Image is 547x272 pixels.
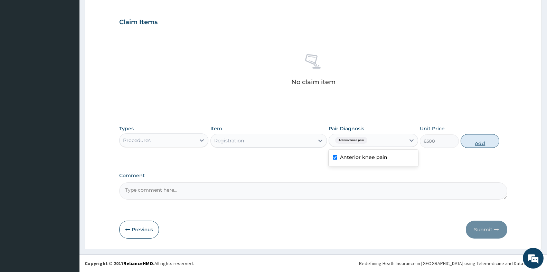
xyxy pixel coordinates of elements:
[461,134,499,148] button: Add
[119,221,159,239] button: Previous
[79,254,547,272] footer: All rights reserved.
[13,34,28,52] img: d_794563401_company_1708531726252_794563401
[335,137,367,144] span: Anterior knee pain
[40,87,95,157] span: We're online!
[340,154,387,161] label: Anterior knee pain
[36,39,116,48] div: Chat with us now
[119,19,158,26] h3: Claim Items
[85,260,154,266] strong: Copyright © 2017 .
[214,137,244,144] div: Registration
[113,3,130,20] div: Minimize live chat window
[329,125,364,132] label: Pair Diagnosis
[119,126,134,132] label: Types
[466,221,507,239] button: Submit
[291,79,336,85] p: No claim item
[210,125,222,132] label: Item
[359,260,542,267] div: Redefining Heath Insurance in [GEOGRAPHIC_DATA] using Telemedicine and Data Science!
[3,188,132,212] textarea: Type your message and hit 'Enter'
[119,173,507,179] label: Comment
[420,125,445,132] label: Unit Price
[123,137,151,144] div: Procedures
[123,260,153,266] a: RelianceHMO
